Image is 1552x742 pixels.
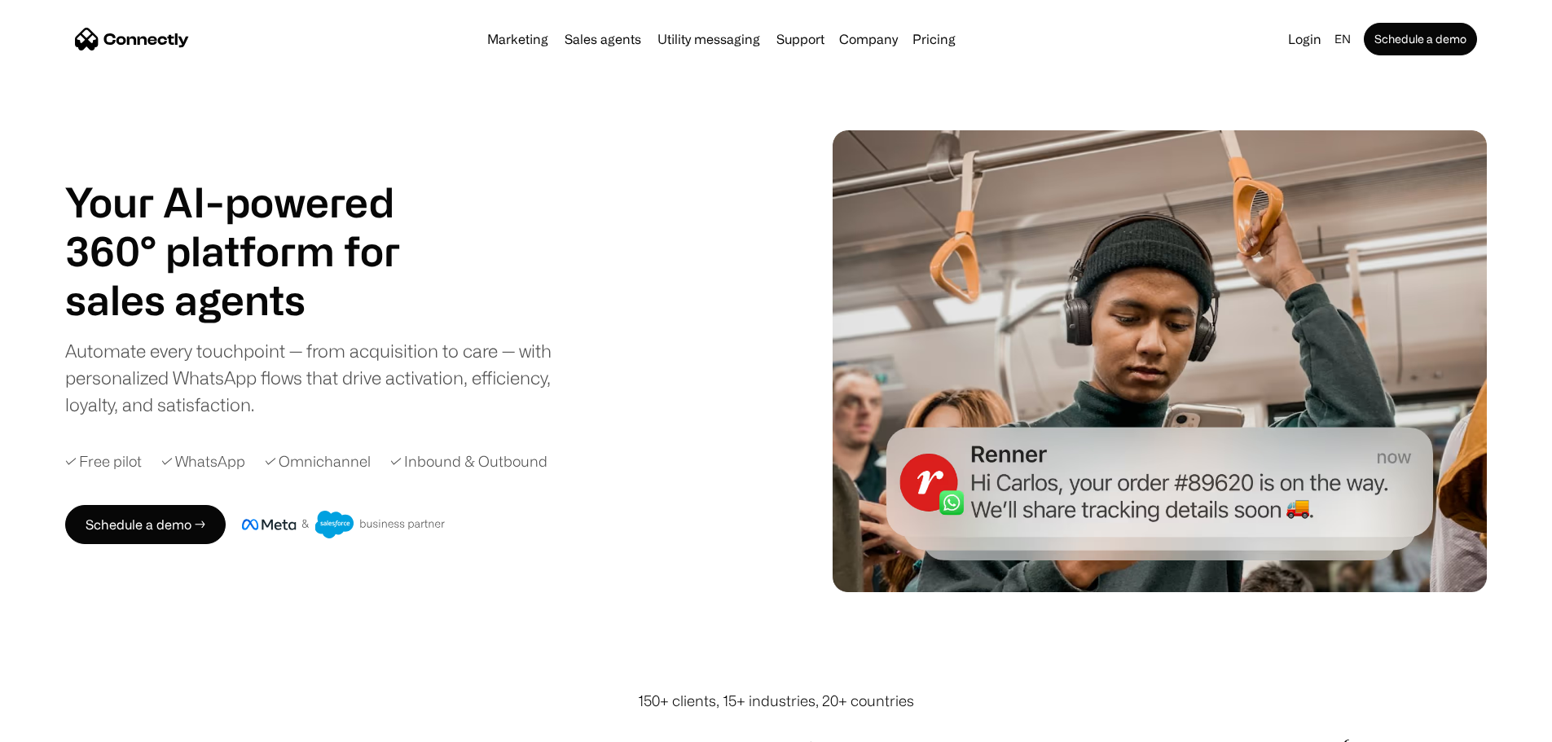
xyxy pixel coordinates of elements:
[906,33,962,46] a: Pricing
[65,275,440,324] h1: sales agents
[481,33,555,46] a: Marketing
[558,33,648,46] a: Sales agents
[770,33,831,46] a: Support
[65,505,226,544] a: Schedule a demo →
[65,337,578,418] div: Automate every touchpoint — from acquisition to care — with personalized WhatsApp flows that driv...
[16,712,98,736] aside: Language selected: English
[638,690,914,712] div: 150+ clients, 15+ industries, 20+ countries
[65,275,440,324] div: 1 of 4
[834,28,903,50] div: Company
[161,450,245,472] div: ✓ WhatsApp
[1364,23,1477,55] a: Schedule a demo
[265,450,371,472] div: ✓ Omnichannel
[75,27,189,51] a: home
[839,28,898,50] div: Company
[1328,28,1361,50] div: en
[65,275,440,324] div: carousel
[65,450,142,472] div: ✓ Free pilot
[65,178,440,275] h1: Your AI-powered 360° platform for
[33,713,98,736] ul: Language list
[242,511,446,538] img: Meta and Salesforce business partner badge.
[1334,28,1351,50] div: en
[651,33,767,46] a: Utility messaging
[1282,28,1328,50] a: Login
[390,450,547,472] div: ✓ Inbound & Outbound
